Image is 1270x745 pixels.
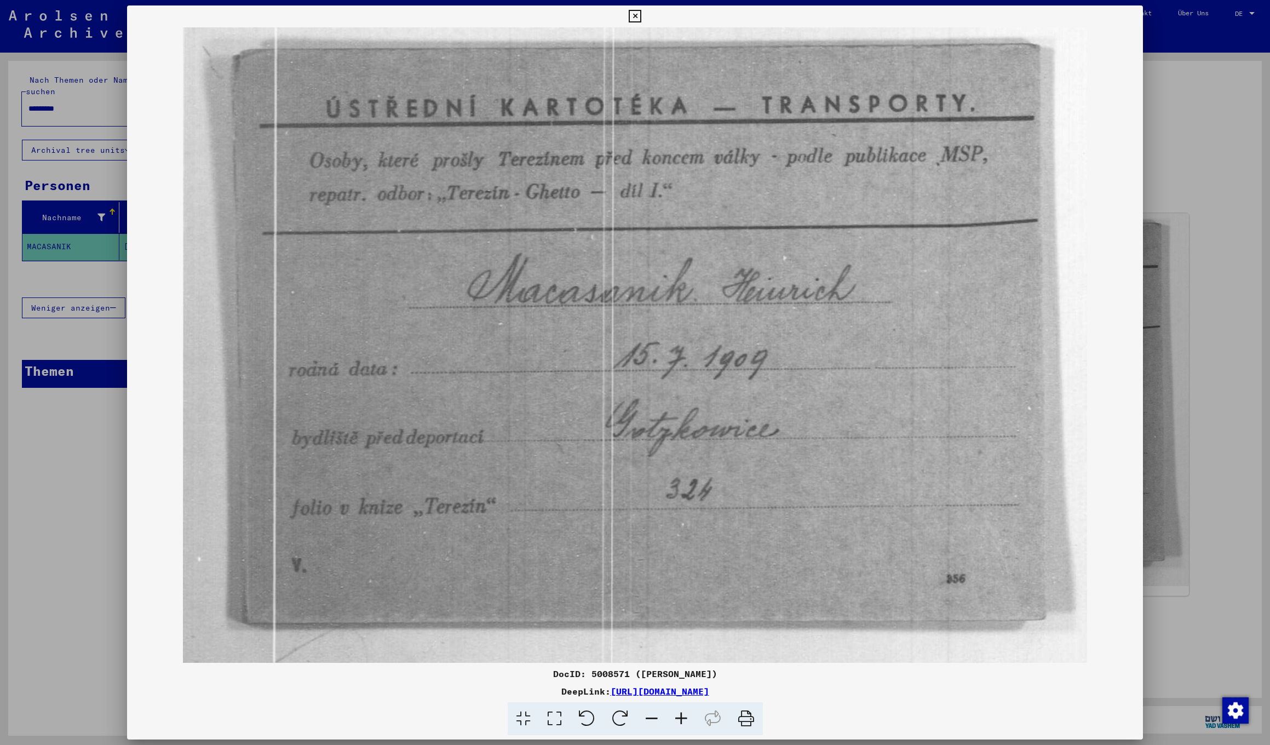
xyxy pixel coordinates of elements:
div: Zustimmung ändern [1222,697,1248,723]
div: DocID: 5008571 ([PERSON_NAME]) [127,667,1143,680]
a: [URL][DOMAIN_NAME] [611,686,709,697]
div: DeepLink: [127,685,1143,698]
img: Zustimmung ändern [1222,697,1249,724]
img: 001.jpg [127,27,1143,663]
